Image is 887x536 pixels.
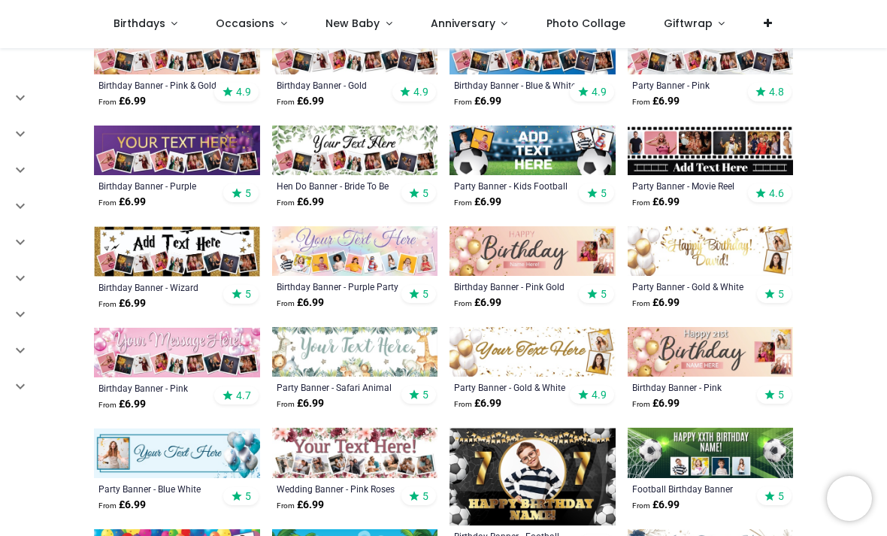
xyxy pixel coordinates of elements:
[628,428,794,477] img: Personalised Football Birthday Banner - Kids Football Goal- Custom Text & 4 Photos
[628,126,794,175] img: Personalised Party Banner - Movie Reel Collage - 6 Photo Upload
[272,24,438,74] img: Personalised Happy Birthday Banner - Gold Balloons - 9 Photo Upload
[422,489,428,503] span: 5
[94,24,260,74] img: Personalised Happy Birthday Banner - Pink & Gold Balloons - 9 Photo Upload
[454,79,580,91] div: Birthday Banner - Blue & White
[632,299,650,307] span: From
[450,327,616,377] img: Personalised Party Banner - Gold & White Balloons - Custom Text & 2 Photo Upload
[454,299,472,307] span: From
[114,16,165,31] span: Birthdays
[277,98,295,106] span: From
[98,296,146,311] strong: £ 6.99
[778,287,784,301] span: 5
[98,180,224,192] a: Birthday Banner - Purple
[601,186,607,200] span: 5
[632,498,680,513] strong: £ 6.99
[277,396,324,411] strong: £ 6.99
[277,94,324,109] strong: £ 6.99
[628,226,794,276] img: Personalised Party Banner - Gold & White Balloons - 2 Photo Upload
[450,126,616,175] img: Personalised Party Banner - Kids Football - Custom Text & 4 Photo Upload
[454,381,580,393] a: Party Banner - Gold & White Balloons
[277,498,324,513] strong: £ 6.99
[98,79,224,91] div: Birthday Banner - Pink & Gold Balloons
[632,79,758,91] a: Party Banner - Pink Champagne
[454,295,501,310] strong: £ 6.99
[98,195,146,210] strong: £ 6.99
[632,98,650,106] span: From
[94,428,260,478] img: Personalised Party Banner - Blue White Balloons - Custom Text 1 Photo Upload
[245,489,251,503] span: 5
[277,501,295,510] span: From
[632,180,758,192] a: Party Banner - Movie Reel Collage
[413,85,428,98] span: 4.9
[632,396,680,411] strong: £ 6.99
[98,382,224,394] a: Birthday Banner - Pink Balloons
[632,280,758,292] a: Party Banner - Gold & White Balloons
[98,397,146,412] strong: £ 6.99
[98,98,117,106] span: From
[277,180,402,192] div: Hen Do Banner - Bride To Be
[601,287,607,301] span: 5
[216,16,274,31] span: Occasions
[450,226,616,276] img: Personalised Happy Birthday Banner - Pink Gold Party Balloons - 3 Photo Upload & Custom Name
[769,85,784,98] span: 4.8
[632,295,680,310] strong: £ 6.99
[94,328,260,377] img: Personalised Happy Birthday Banner - Pink Balloons - 9 Photo Upload
[98,94,146,109] strong: £ 6.99
[277,483,402,495] a: Wedding Banner - Pink Roses
[632,483,758,495] a: Football Birthday Banner
[98,300,117,308] span: From
[98,501,117,510] span: From
[778,388,784,401] span: 5
[272,126,438,175] img: Personalised Hen Do Banner - Bride To Be - 9 Photo Upload
[454,94,501,109] strong: £ 6.99
[245,287,251,301] span: 5
[272,428,438,477] img: Personalised Wedding Banner - Pink Roses - Custom Text & 9 Photo Upload
[632,94,680,109] strong: £ 6.99
[236,389,251,402] span: 4.7
[94,126,260,175] img: Personalised Happy Birthday Banner - Purple - 9 Photo Upload
[454,180,580,192] a: Party Banner - Kids Football
[632,381,758,393] a: Birthday Banner - Pink
[277,79,402,91] a: Birthday Banner - Gold Balloons
[454,280,580,292] a: Birthday Banner - Pink Gold Party Balloons
[272,226,438,276] img: Personalised Happy Birthday Banner - Purple Party - 9 Photo Upload
[98,401,117,409] span: From
[454,195,501,210] strong: £ 6.99
[632,400,650,408] span: From
[277,400,295,408] span: From
[98,198,117,207] span: From
[272,327,438,377] img: Personalised Party Banner - Safari Animal Friends Childrens - Custom Text
[277,195,324,210] strong: £ 6.99
[277,198,295,207] span: From
[628,24,794,74] img: Personalised Party Banner - Pink Champagne - 9 Photo Upload & Custom Text
[422,287,428,301] span: 5
[450,24,616,74] img: Personalised Happy Birthday Banner - Blue & White - 9 Photo Upload
[236,85,251,98] span: 4.9
[632,501,650,510] span: From
[422,186,428,200] span: 5
[778,489,784,503] span: 5
[277,381,402,393] a: Party Banner - Safari Animal Friends Childrens
[98,498,146,513] strong: £ 6.99
[592,388,607,401] span: 4.9
[245,186,251,200] span: 5
[98,281,224,293] a: Birthday Banner - Wizard Witch
[632,195,680,210] strong: £ 6.99
[592,85,607,98] span: 4.9
[98,483,224,495] a: Party Banner - Blue White Balloons
[454,400,472,408] span: From
[277,280,402,292] a: Birthday Banner - Purple Party
[431,16,495,31] span: Anniversary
